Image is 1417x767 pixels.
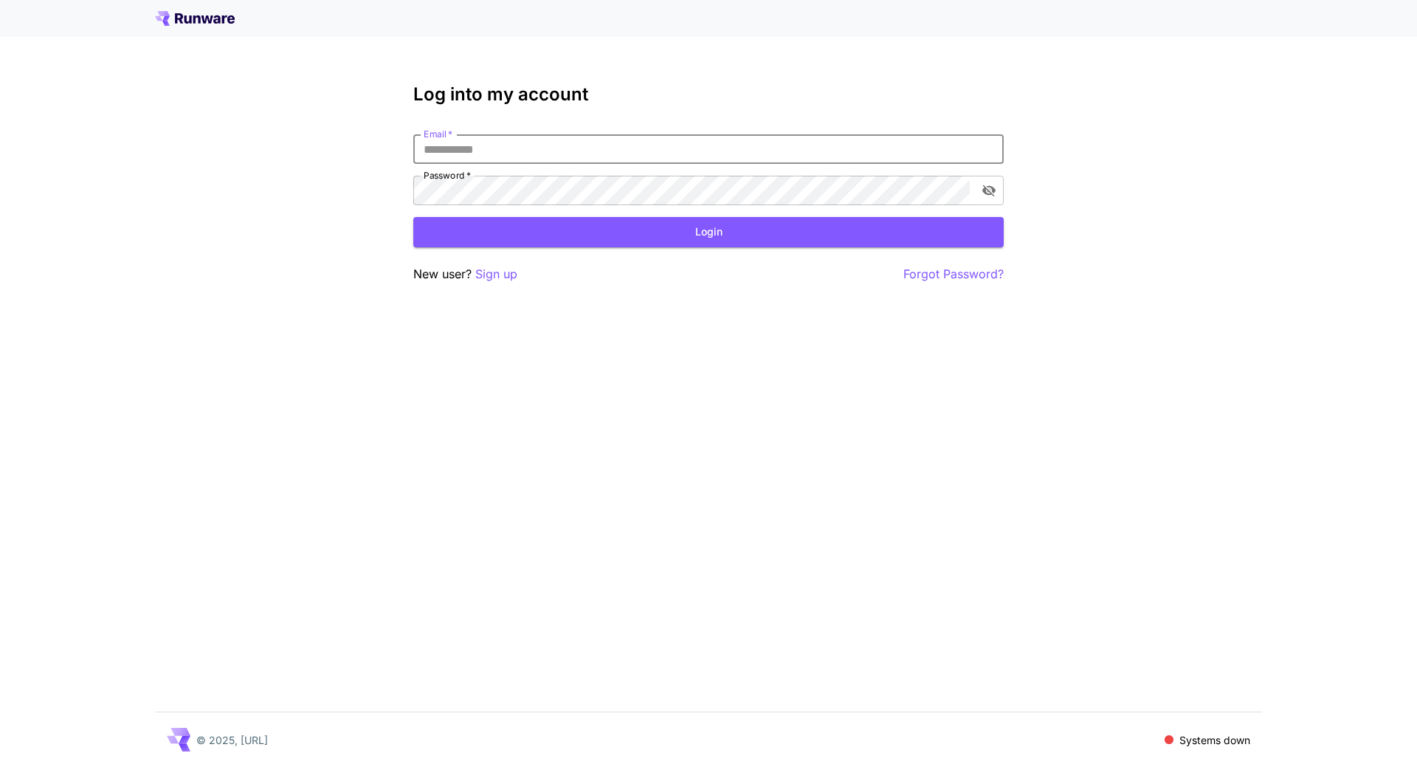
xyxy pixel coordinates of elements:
label: Password [424,169,471,182]
p: Systems down [1179,732,1250,748]
p: New user? [413,265,517,283]
h3: Log into my account [413,84,1004,105]
label: Email [424,128,452,140]
button: Sign up [475,265,517,283]
p: © 2025, [URL] [196,732,268,748]
button: Login [413,217,1004,247]
button: toggle password visibility [976,177,1002,204]
button: Forgot Password? [903,265,1004,283]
